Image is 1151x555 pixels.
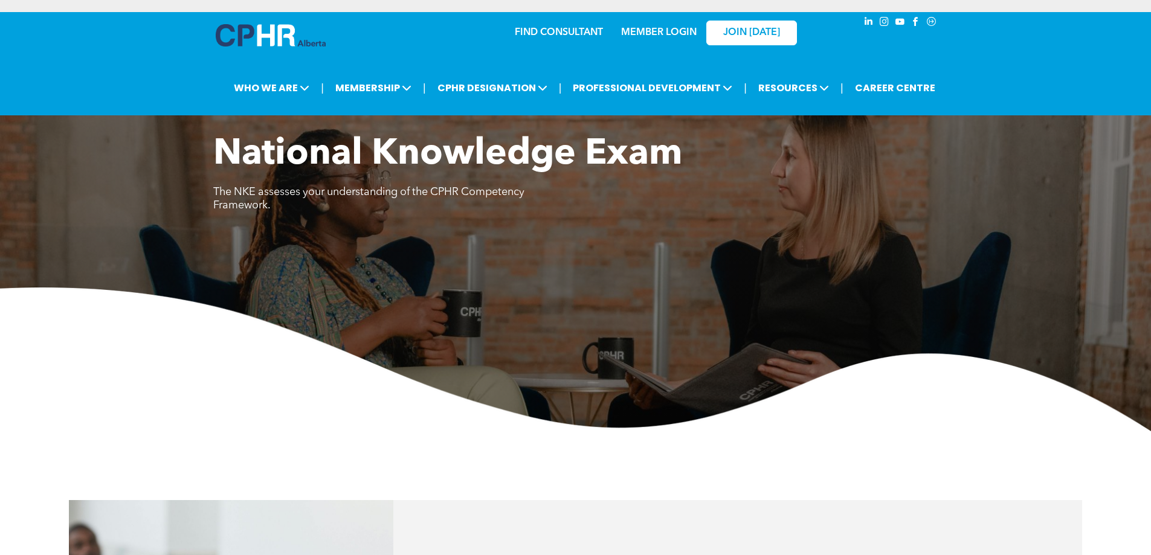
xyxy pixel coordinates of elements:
li: | [744,75,747,100]
span: CPHR DESIGNATION [434,77,551,99]
span: WHO WE ARE [230,77,313,99]
a: instagram [878,15,891,31]
span: RESOURCES [755,77,833,99]
li: | [559,75,562,100]
a: linkedin [862,15,875,31]
a: FIND CONSULTANT [515,28,603,37]
span: PROFESSIONAL DEVELOPMENT [569,77,736,99]
li: | [321,75,324,100]
a: youtube [894,15,907,31]
a: CAREER CENTRE [851,77,939,99]
span: JOIN [DATE] [723,27,780,39]
li: | [840,75,843,100]
span: MEMBERSHIP [332,77,415,99]
a: MEMBER LOGIN [621,28,697,37]
li: | [423,75,426,100]
img: A blue and white logo for cp alberta [216,24,326,47]
a: facebook [909,15,923,31]
span: The NKE assesses your understanding of the CPHR Competency Framework. [213,187,524,211]
a: Social network [925,15,938,31]
span: National Knowledge Exam [213,136,682,173]
a: JOIN [DATE] [706,21,797,45]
